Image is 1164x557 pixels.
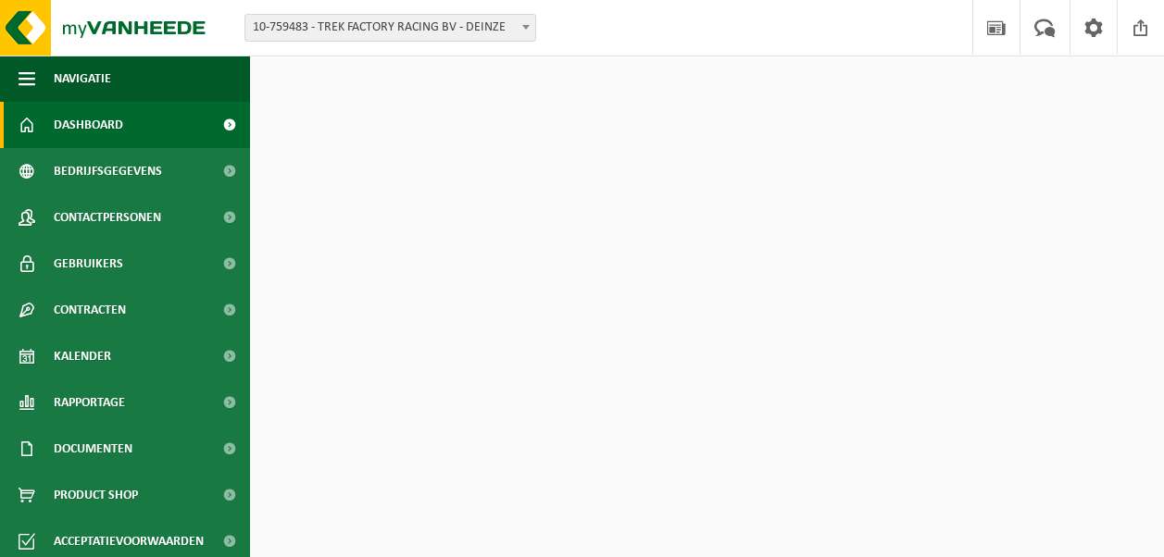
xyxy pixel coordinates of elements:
span: 10-759483 - TREK FACTORY RACING BV - DEINZE [244,14,536,42]
span: Contracten [54,287,126,333]
span: Dashboard [54,102,123,148]
span: Product Shop [54,472,138,518]
span: Rapportage [54,379,125,426]
span: 10-759483 - TREK FACTORY RACING BV - DEINZE [245,15,535,41]
span: Documenten [54,426,132,472]
span: Bedrijfsgegevens [54,148,162,194]
span: Contactpersonen [54,194,161,241]
span: Gebruikers [54,241,123,287]
span: Navigatie [54,56,111,102]
span: Kalender [54,333,111,379]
